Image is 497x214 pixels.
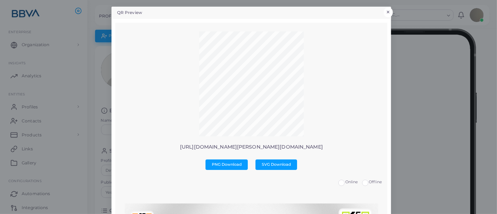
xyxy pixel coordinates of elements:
[206,159,248,170] button: PNG Download
[255,159,297,170] button: SVG Download
[345,179,358,184] span: Online
[384,8,393,17] button: Close
[212,162,242,167] span: PNG Download
[262,162,291,167] span: SVG Download
[369,179,382,184] span: Offline
[117,10,142,16] h5: QR Preview
[121,144,382,150] p: [URL][DOMAIN_NAME][PERSON_NAME][DOMAIN_NAME]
